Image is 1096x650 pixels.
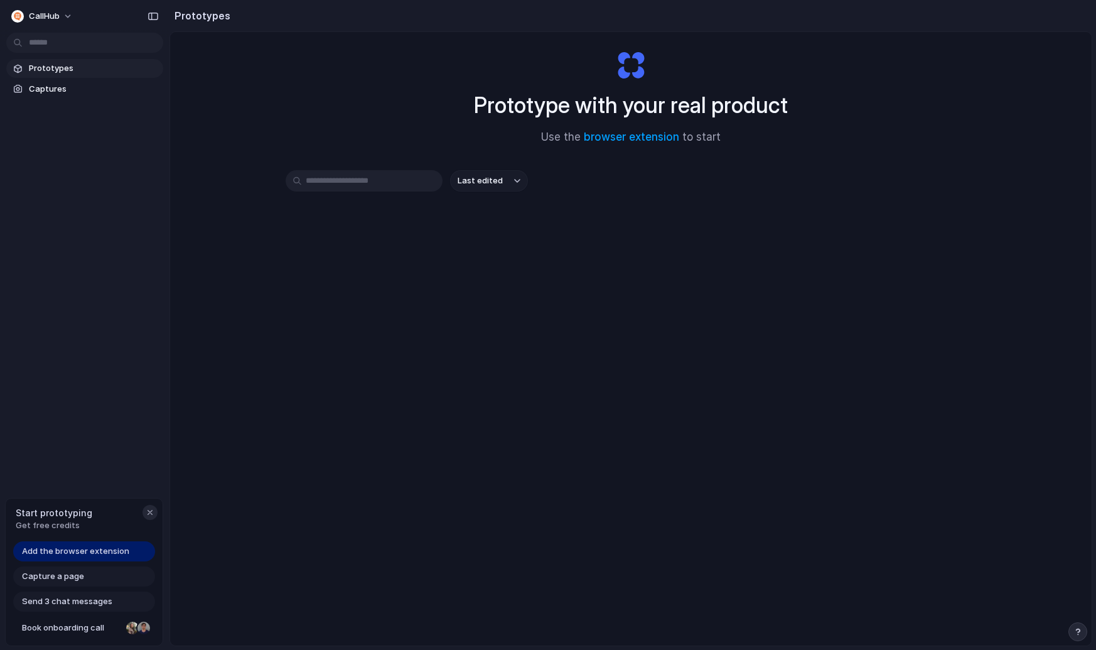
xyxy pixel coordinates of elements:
[458,175,503,187] span: Last edited
[29,62,158,75] span: Prototypes
[13,618,155,638] a: Book onboarding call
[29,10,60,23] span: CallHub
[6,6,79,26] button: CallHub
[125,620,140,636] div: Nicole Kubica
[584,131,679,143] a: browser extension
[22,622,121,634] span: Book onboarding call
[16,506,92,519] span: Start prototyping
[6,80,163,99] a: Captures
[136,620,151,636] div: Christian Iacullo
[450,170,528,192] button: Last edited
[541,129,721,146] span: Use the to start
[169,8,230,23] h2: Prototypes
[22,595,112,608] span: Send 3 chat messages
[6,59,163,78] a: Prototypes
[13,541,155,561] a: Add the browser extension
[22,545,129,558] span: Add the browser extension
[29,83,158,95] span: Captures
[474,89,788,122] h1: Prototype with your real product
[22,570,84,583] span: Capture a page
[16,519,92,532] span: Get free credits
